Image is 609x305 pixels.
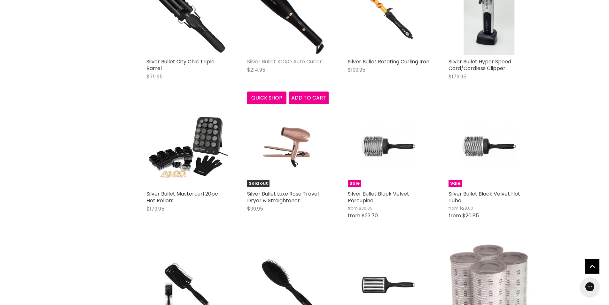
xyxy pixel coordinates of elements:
img: Silver Bullet Black Velvet Hot Tube [462,106,516,187]
span: from [348,212,360,219]
span: Sale [449,180,462,187]
span: Add to cart [291,94,326,101]
img: Silver Bullet Luxe Rose Travel Dryer & Straightener [261,106,315,187]
iframe: Gorgias live chat messenger [577,275,603,299]
span: $23.70 [362,212,378,219]
img: Silver Bullet Black Velvet Porcupine [361,106,416,187]
a: Silver Bullet Black Velvet PorcupineSale [348,106,429,187]
span: $179.95 [146,205,164,213]
span: $20.85 [462,212,479,219]
span: $28.00 [459,205,473,211]
button: Add to cart [289,92,329,104]
span: $99.95 [247,205,263,213]
a: Silver Bullet Luxe Rose Travel Dryer & Straightener [247,190,319,204]
a: Silver Bullet XOXO Auto Curler [247,58,322,65]
span: from [449,205,458,211]
a: Silver Bullet Mastercurl 20pc Hot Rollers [146,190,218,204]
button: Quick shop [247,92,287,104]
a: Silver Bullet Luxe Rose Travel Dryer & StraightenerSold out [247,106,329,187]
span: from [348,205,358,211]
span: from [449,212,461,219]
span: $30.05 [359,205,372,211]
span: Sold out [247,180,269,187]
a: Silver Bullet City Chic Triple Barrel [146,58,215,72]
a: Silver Bullet Black Velvet Porcupine [348,190,409,204]
span: $79.95 [146,73,163,80]
a: Silver Bullet Black Velvet Hot Tube [449,190,520,204]
span: $179.95 [449,73,466,80]
span: $199.95 [348,66,365,74]
a: Silver Bullet Rotating Curling Iron [348,58,429,65]
img: Silver Bullet Mastercurl 20pc Hot Rollers [146,106,228,187]
span: Sale [348,180,361,187]
span: $214.95 [247,66,265,74]
a: Silver Bullet Black Velvet Hot TubeSale [449,106,530,187]
a: Silver Bullet Hyper Speed Cord/Cordless Clipper [449,58,511,72]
